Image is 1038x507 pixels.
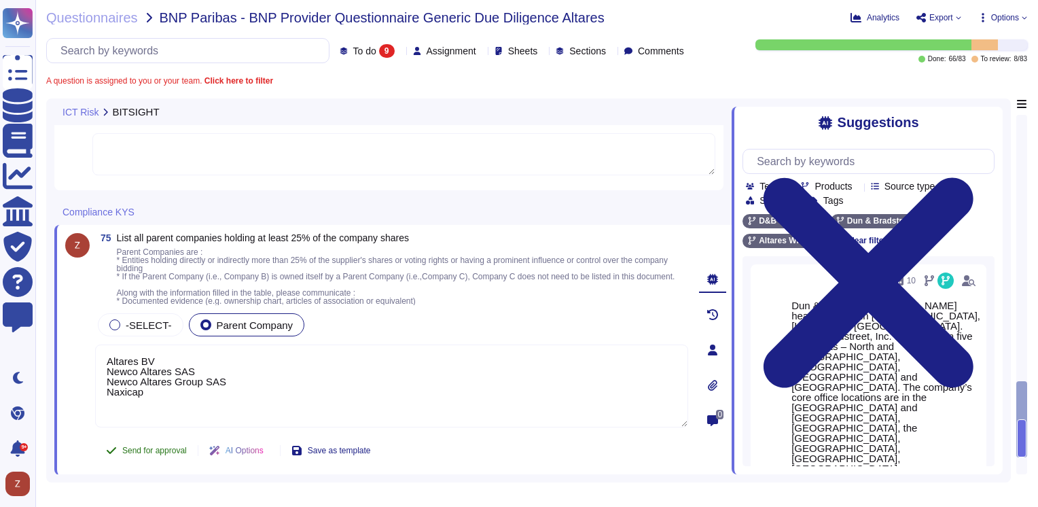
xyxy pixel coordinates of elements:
[427,46,476,56] span: Assignment
[217,319,293,331] span: Parent Company
[867,14,899,22] span: Analytics
[160,11,605,24] span: BNP Paribas - BNP Provider Questionnaire Generic Due Diligence Altares
[638,46,684,56] span: Comments
[117,247,675,306] span: Parent Companies are : * Entities holding directly or indirectly more than 25% of the supplier's ...
[95,233,111,243] span: 75
[3,469,39,499] button: user
[95,345,688,427] textarea: Altares BV Newco Altares SAS Newco Altares Group SAS Naxicap
[126,319,172,331] span: -SELECT-
[46,11,138,24] span: Questionnaires
[981,56,1012,63] span: To review:
[750,150,994,173] input: Search by keywords
[929,14,953,22] span: Export
[226,447,264,455] span: AI Options
[569,46,606,56] span: Sections
[308,447,371,455] span: Save as template
[122,447,187,455] span: Send for approval
[353,46,376,56] span: To do
[716,410,723,419] span: 0
[928,56,946,63] span: Done:
[95,437,198,464] button: Send for approval
[202,76,273,86] b: Click here to filter
[851,12,899,23] button: Analytics
[379,44,395,58] div: 9
[62,107,99,117] span: ICT Risk
[112,107,159,117] span: BITSIGHT
[991,14,1019,22] span: Options
[281,437,382,464] button: Save as template
[62,207,135,217] span: Compliance KYS
[508,46,538,56] span: Sheets
[5,472,30,496] img: user
[20,443,28,451] div: 9+
[948,56,965,63] span: 66 / 83
[54,39,329,63] input: Search by keywords
[46,77,273,85] span: A question is assigned to you or your team.
[65,233,90,258] img: user
[1014,56,1027,63] span: 8 / 83
[117,232,409,243] span: List all parent companies holding at least 25% of the company shares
